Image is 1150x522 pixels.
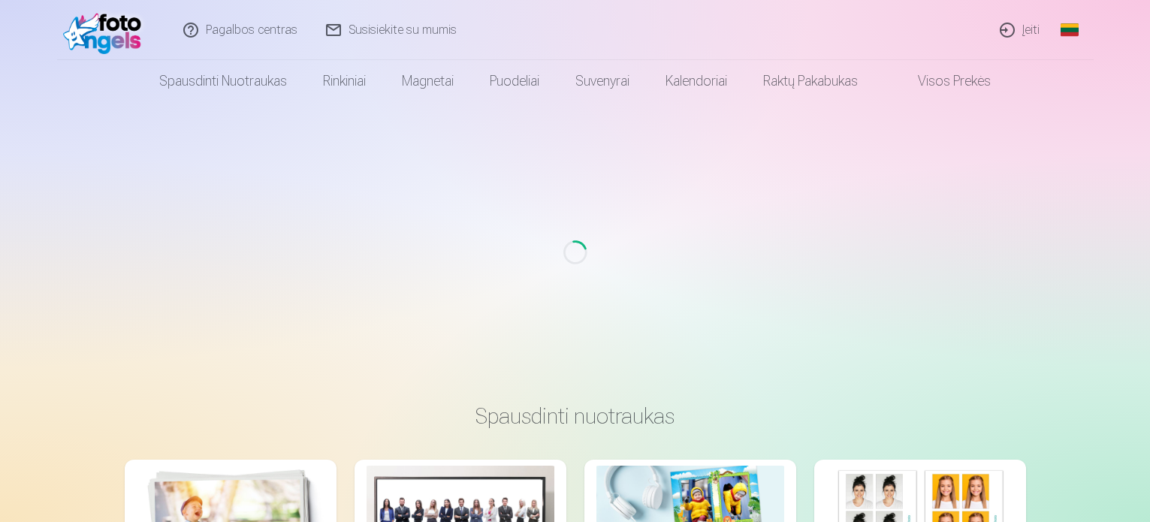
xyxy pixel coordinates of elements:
img: /fa2 [63,6,149,54]
a: Raktų pakabukas [745,60,876,102]
a: Kalendoriai [647,60,745,102]
a: Magnetai [384,60,472,102]
a: Spausdinti nuotraukas [141,60,305,102]
a: Visos prekės [876,60,1009,102]
h3: Spausdinti nuotraukas [137,403,1014,430]
a: Puodeliai [472,60,557,102]
a: Rinkiniai [305,60,384,102]
a: Suvenyrai [557,60,647,102]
